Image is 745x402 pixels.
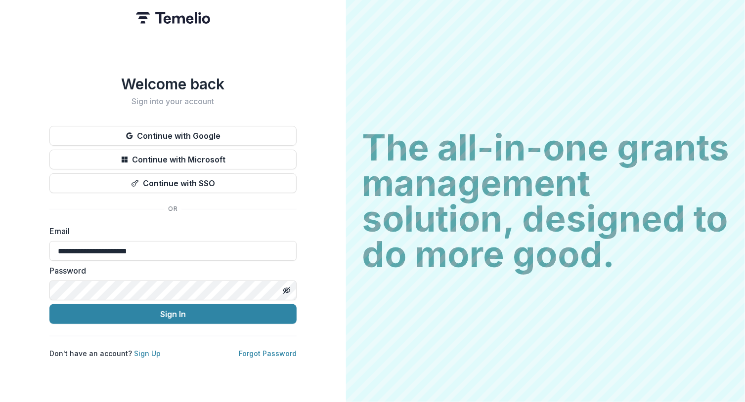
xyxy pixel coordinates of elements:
a: Sign Up [134,349,161,358]
h1: Welcome back [49,75,297,93]
button: Toggle password visibility [279,282,295,298]
button: Continue with Google [49,126,297,146]
button: Continue with Microsoft [49,150,297,169]
label: Email [49,225,291,237]
a: Forgot Password [239,349,297,358]
button: Continue with SSO [49,173,297,193]
img: Temelio [136,12,210,24]
h2: Sign into your account [49,97,297,106]
p: Don't have an account? [49,348,161,359]
label: Password [49,265,291,277]
button: Sign In [49,304,297,324]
